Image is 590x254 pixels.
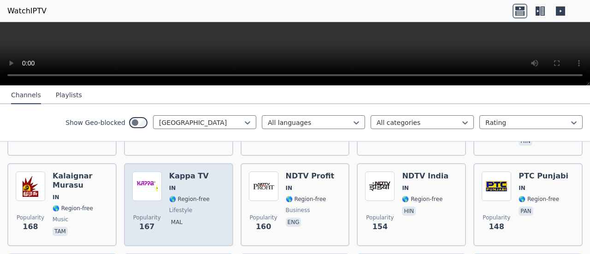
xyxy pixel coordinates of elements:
[402,195,442,203] span: 🌎 Region-free
[519,207,533,216] p: pan
[53,194,59,201] span: IN
[169,184,176,192] span: IN
[286,171,335,181] h6: NDTV Profit
[519,195,559,203] span: 🌎 Region-free
[17,214,44,221] span: Popularity
[169,171,210,181] h6: Kappa TV
[65,118,125,127] label: Show Geo-blocked
[372,221,388,232] span: 154
[256,221,271,232] span: 160
[402,184,409,192] span: IN
[402,207,416,216] p: hin
[519,171,568,181] h6: PTC Punjabi
[489,221,504,232] span: 148
[286,195,326,203] span: 🌎 Region-free
[286,218,301,227] p: eng
[139,221,154,232] span: 167
[53,227,68,236] p: tam
[53,216,68,223] span: music
[16,171,45,201] img: Kalaignar Murasu
[169,195,210,203] span: 🌎 Region-free
[56,87,82,104] button: Playlists
[132,171,162,201] img: Kappa TV
[366,214,394,221] span: Popularity
[7,6,47,17] a: WatchIPTV
[249,171,278,201] img: NDTV Profit
[23,221,38,232] span: 168
[286,207,310,214] span: business
[402,171,448,181] h6: NDTV India
[169,218,184,227] p: mal
[250,214,277,221] span: Popularity
[11,87,41,104] button: Channels
[286,184,293,192] span: IN
[133,214,161,221] span: Popularity
[482,171,511,201] img: PTC Punjabi
[519,184,525,192] span: IN
[169,207,192,214] span: lifestyle
[365,171,395,201] img: NDTV India
[53,205,93,212] span: 🌎 Region-free
[483,214,510,221] span: Popularity
[53,171,108,190] h6: Kalaignar Murasu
